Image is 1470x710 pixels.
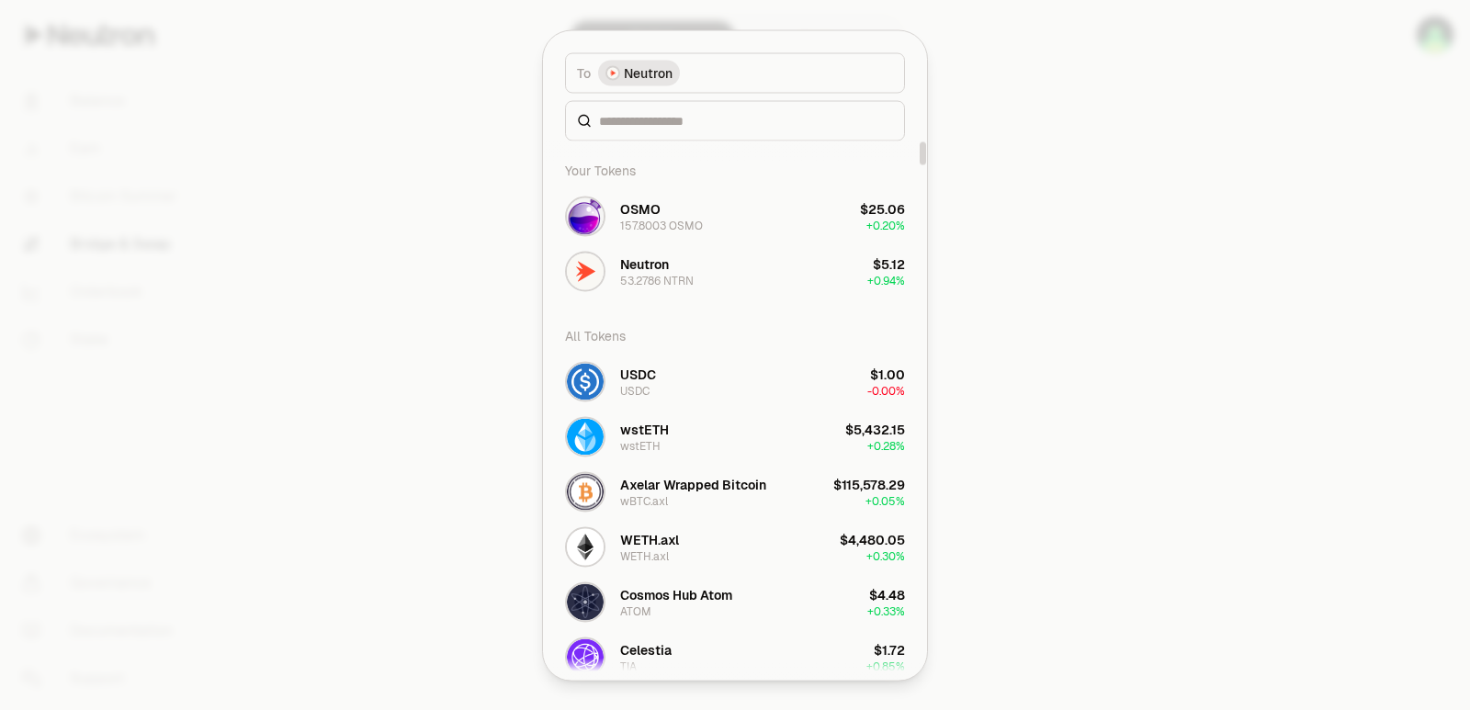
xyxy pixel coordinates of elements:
[567,638,604,675] img: TIA Logo
[577,63,591,82] span: To
[554,464,916,519] button: wBTC.axl LogoAxelar Wrapped BitcoinwBTC.axl$115,578.29+0.05%
[620,365,656,383] div: USDC
[620,383,650,398] div: USDC
[565,52,905,93] button: ToNeutron LogoNeutron
[867,438,905,453] span: + 0.28%
[567,197,604,234] img: OSMO Logo
[620,218,703,232] div: 157.8003 OSMO
[554,519,916,574] button: WETH.axl LogoWETH.axlWETH.axl$4,480.05+0.30%
[554,574,916,629] button: ATOM LogoCosmos Hub AtomATOM$4.48+0.33%
[624,63,673,82] span: Neutron
[620,199,661,218] div: OSMO
[554,409,916,464] button: wstETH LogowstETHwstETH$5,432.15+0.28%
[554,188,916,243] button: OSMO LogoOSMO157.8003 OSMO$25.06+0.20%
[866,659,905,673] span: + 0.85%
[620,420,669,438] div: wstETH
[870,365,905,383] div: $1.00
[554,243,916,299] button: NTRN LogoNeutron53.2786 NTRN$5.12+0.94%
[865,493,905,508] span: + 0.05%
[840,530,905,548] div: $4,480.05
[620,530,679,548] div: WETH.axl
[866,548,905,563] span: + 0.30%
[620,493,668,508] div: wBTC.axl
[866,218,905,232] span: + 0.20%
[620,603,651,618] div: ATOM
[620,273,694,287] div: 53.2786 NTRN
[620,254,669,273] div: Neutron
[867,603,905,618] span: + 0.33%
[567,418,604,455] img: wstETH Logo
[620,438,661,453] div: wstETH
[867,273,905,287] span: + 0.94%
[620,659,637,673] div: TIA
[607,67,618,78] img: Neutron Logo
[554,629,916,684] button: TIA LogoCelestiaTIA$1.72+0.85%
[567,363,604,400] img: USDC Logo
[567,528,604,565] img: WETH.axl Logo
[620,640,672,659] div: Celestia
[874,640,905,659] div: $1.72
[869,585,905,603] div: $4.48
[833,475,905,493] div: $115,578.29
[554,354,916,409] button: USDC LogoUSDCUSDC$1.00-0.00%
[554,317,916,354] div: All Tokens
[567,253,604,289] img: NTRN Logo
[554,152,916,188] div: Your Tokens
[873,254,905,273] div: $5.12
[620,475,766,493] div: Axelar Wrapped Bitcoin
[867,383,905,398] span: -0.00%
[567,473,604,510] img: wBTC.axl Logo
[845,420,905,438] div: $5,432.15
[860,199,905,218] div: $25.06
[620,548,669,563] div: WETH.axl
[620,585,732,603] div: Cosmos Hub Atom
[567,583,604,620] img: ATOM Logo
